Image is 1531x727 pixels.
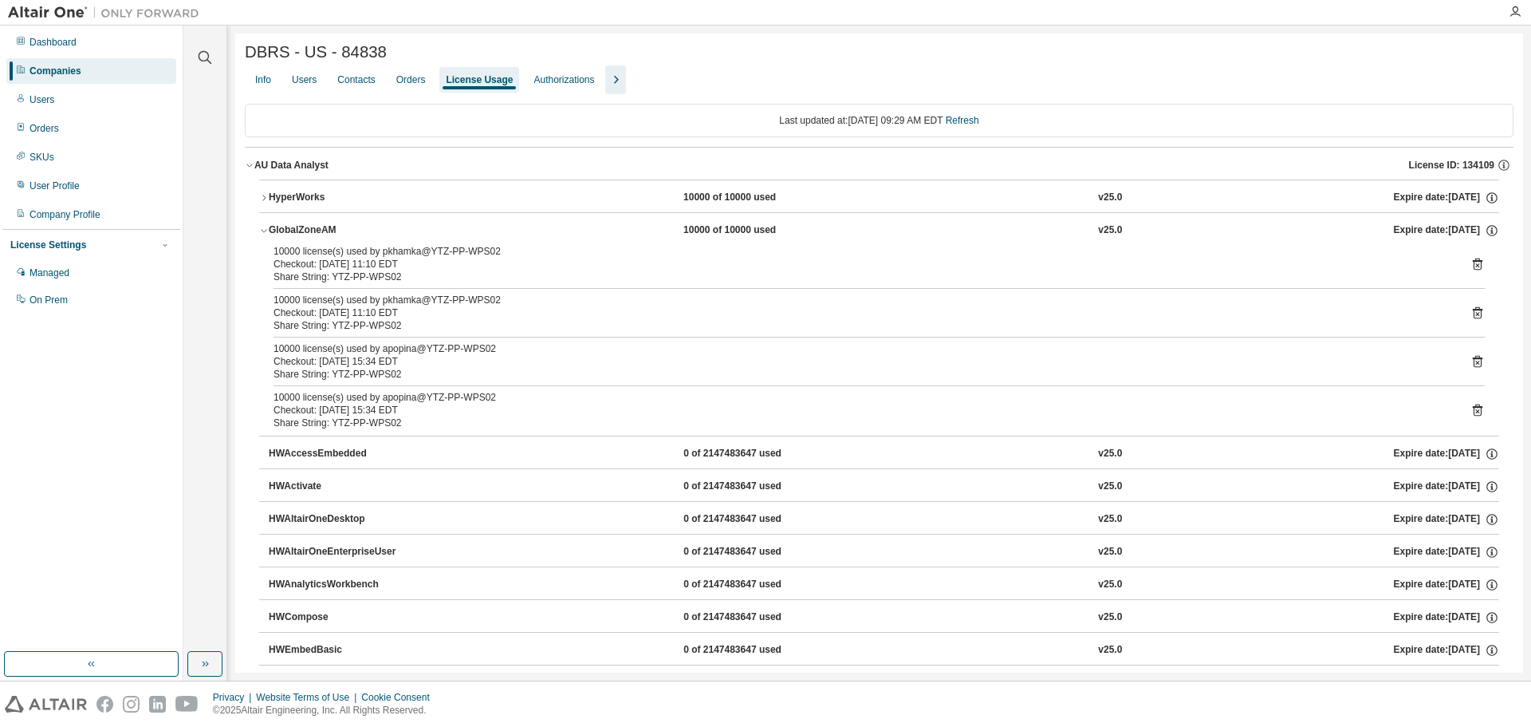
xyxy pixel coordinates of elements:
[946,115,979,126] a: Refresh
[149,696,166,713] img: linkedin.svg
[269,437,1499,472] button: HWAccessEmbedded0 of 2147483647 usedv25.0Expire date:[DATE]
[274,271,1446,283] div: Share String: YTZ-PP-WPS02
[446,73,513,86] div: License Usage
[269,643,412,658] div: HWEmbedBasic
[269,666,1499,701] button: HWEmbedCodeGen0 of 2147483647 usedv25.0Expire date:[DATE]
[274,245,1446,258] div: 10000 license(s) used by pkhamka@YTZ-PP-WPS02
[1098,512,1122,527] div: v25.0
[255,73,271,86] div: Info
[1098,480,1122,494] div: v25.0
[245,104,1513,137] div: Last updated at: [DATE] 09:29 AM EDT
[256,691,361,704] div: Website Terms of Use
[683,578,827,592] div: 0 of 2147483647 used
[683,480,827,494] div: 0 of 2147483647 used
[683,191,827,205] div: 10000 of 10000 used
[269,191,412,205] div: HyperWorks
[123,696,140,713] img: instagram.svg
[337,73,375,86] div: Contacts
[274,306,1446,319] div: Checkout: [DATE] 11:10 EDT
[30,180,80,192] div: User Profile
[269,480,412,494] div: HWActivate
[269,567,1499,603] button: HWAnalyticsWorkbench0 of 2147483647 usedv25.0Expire date:[DATE]
[292,73,317,86] div: Users
[1394,610,1499,625] div: Expire date: [DATE]
[30,65,81,77] div: Companies
[1098,643,1122,658] div: v25.0
[683,545,827,559] div: 0 of 2147483647 used
[30,294,68,306] div: On Prem
[30,122,59,135] div: Orders
[683,610,827,625] div: 0 of 2147483647 used
[8,5,207,21] img: Altair One
[1394,223,1499,238] div: Expire date: [DATE]
[269,512,412,527] div: HWAltairOneDesktop
[683,643,827,658] div: 0 of 2147483647 used
[259,213,1499,248] button: GlobalZoneAM10000 of 10000 usedv25.0Expire date:[DATE]
[269,600,1499,635] button: HWCompose0 of 2147483647 usedv25.0Expire date:[DATE]
[96,696,113,713] img: facebook.svg
[1098,578,1122,592] div: v25.0
[254,159,329,172] div: AU Data Analyst
[1394,447,1499,461] div: Expire date: [DATE]
[245,148,1513,183] button: AU Data AnalystLicense ID: 134109
[30,267,69,279] div: Managed
[274,417,1446,429] div: Share String: YTZ-PP-WPS02
[269,535,1499,570] button: HWAltairOneEnterpriseUser0 of 2147483647 usedv25.0Expire date:[DATE]
[1394,480,1499,494] div: Expire date: [DATE]
[274,258,1446,271] div: Checkout: [DATE] 11:10 EDT
[269,610,412,625] div: HWCompose
[396,73,426,86] div: Orders
[10,239,86,251] div: License Settings
[1394,191,1499,205] div: Expire date: [DATE]
[274,391,1446,404] div: 10000 license(s) used by apopina@YTZ-PP-WPS02
[213,691,256,704] div: Privacy
[274,368,1446,381] div: Share String: YTZ-PP-WPS02
[269,633,1499,668] button: HWEmbedBasic0 of 2147483647 usedv25.0Expire date:[DATE]
[30,151,54,164] div: SKUs
[1394,578,1499,592] div: Expire date: [DATE]
[269,223,412,238] div: GlobalZoneAM
[269,545,412,559] div: HWAltairOneEnterpriseUser
[245,43,387,61] span: DBRS - US - 84838
[1098,223,1122,238] div: v25.0
[1098,447,1122,461] div: v25.0
[683,447,827,461] div: 0 of 2147483647 used
[30,36,77,49] div: Dashboard
[274,294,1446,306] div: 10000 license(s) used by pkhamka@YTZ-PP-WPS02
[274,342,1446,355] div: 10000 license(s) used by apopina@YTZ-PP-WPS02
[1098,610,1122,625] div: v25.0
[1394,512,1499,527] div: Expire date: [DATE]
[1394,545,1499,559] div: Expire date: [DATE]
[683,223,827,238] div: 10000 of 10000 used
[269,578,412,592] div: HWAnalyticsWorkbench
[269,447,412,461] div: HWAccessEmbedded
[1394,643,1499,658] div: Expire date: [DATE]
[274,319,1446,332] div: Share String: YTZ-PP-WPS02
[1098,191,1122,205] div: v25.0
[213,704,439,717] p: © 2025 Altair Engineering, Inc. All Rights Reserved.
[269,502,1499,537] button: HWAltairOneDesktop0 of 2147483647 usedv25.0Expire date:[DATE]
[30,208,100,221] div: Company Profile
[274,355,1446,368] div: Checkout: [DATE] 15:34 EDT
[269,469,1499,504] button: HWActivate0 of 2147483647 usedv25.0Expire date:[DATE]
[5,696,87,713] img: altair_logo.svg
[683,512,827,527] div: 0 of 2147483647 used
[175,696,199,713] img: youtube.svg
[259,180,1499,215] button: HyperWorks10000 of 10000 usedv25.0Expire date:[DATE]
[30,93,54,106] div: Users
[533,73,594,86] div: Authorizations
[361,691,439,704] div: Cookie Consent
[1409,159,1494,172] span: License ID: 134109
[1098,545,1122,559] div: v25.0
[274,404,1446,417] div: Checkout: [DATE] 15:34 EDT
